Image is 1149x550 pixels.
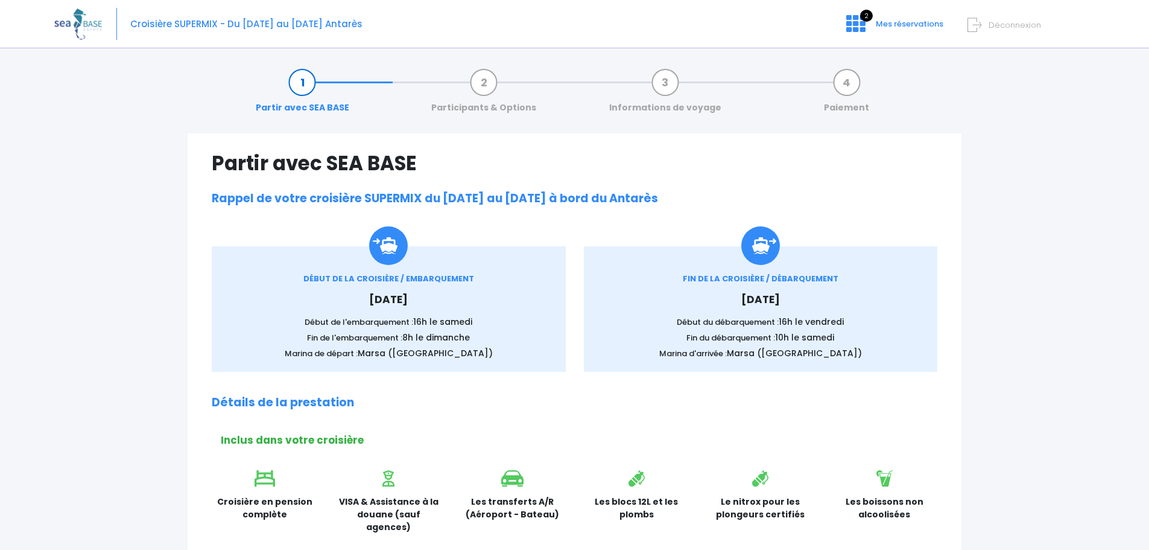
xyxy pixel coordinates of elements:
span: Marsa ([GEOGRAPHIC_DATA]) [358,347,493,359]
img: icon_boisson.svg [876,470,893,487]
span: [DATE] [369,292,408,307]
img: icon_lit.svg [255,470,275,487]
span: 2 [860,10,873,22]
img: icon_visa.svg [382,470,394,487]
p: Fin du débarquement : [602,331,920,344]
img: icon_bouteille.svg [628,470,645,487]
span: 16h le vendredi [779,316,844,328]
span: Mes réservations [876,18,943,30]
p: Les transferts A/R (Aéroport - Bateau) [460,496,566,521]
span: [DATE] [741,292,780,307]
p: Début de l'embarquement : [230,316,548,328]
p: Croisière en pension complète [212,496,318,521]
p: Les boissons non alcoolisées [832,496,938,521]
img: Icon_embarquement.svg [369,226,408,265]
p: Début du débarquement : [602,316,920,328]
span: 16h le samedi [413,316,472,328]
p: Marina de départ : [230,347,548,360]
p: Les blocs 12L et les plombs [584,496,690,521]
span: 8h le dimanche [402,331,470,344]
p: Fin de l'embarquement : [230,331,548,344]
a: 2 Mes réservations [837,22,951,34]
span: Marsa ([GEOGRAPHIC_DATA]) [727,347,862,359]
a: Participants & Options [425,76,542,114]
p: Marina d'arrivée : [602,347,920,360]
h2: Détails de la prestation [212,396,937,410]
span: 10h le samedi [775,331,834,344]
span: DÉBUT DE LA CROISIÈRE / EMBARQUEMENT [303,273,474,284]
a: Informations de voyage [603,76,727,114]
span: Déconnexion [989,19,1041,31]
img: icon_bouteille.svg [752,470,768,487]
h2: Rappel de votre croisière SUPERMIX du [DATE] au [DATE] à bord du Antarès [212,192,937,206]
h2: Inclus dans votre croisière [221,434,937,446]
p: Le nitrox pour les plongeurs certifiés [707,496,814,521]
span: Croisière SUPERMIX - Du [DATE] au [DATE] Antarès [130,18,362,30]
a: Partir avec SEA BASE [250,76,355,114]
img: icon_voiture.svg [501,470,524,487]
h1: Partir avec SEA BASE [212,152,937,175]
p: VISA & Assistance à la douane (sauf agences) [336,496,442,534]
span: FIN DE LA CROISIÈRE / DÉBARQUEMENT [683,273,838,284]
img: icon_debarquement.svg [741,226,780,265]
a: Paiement [818,76,875,114]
